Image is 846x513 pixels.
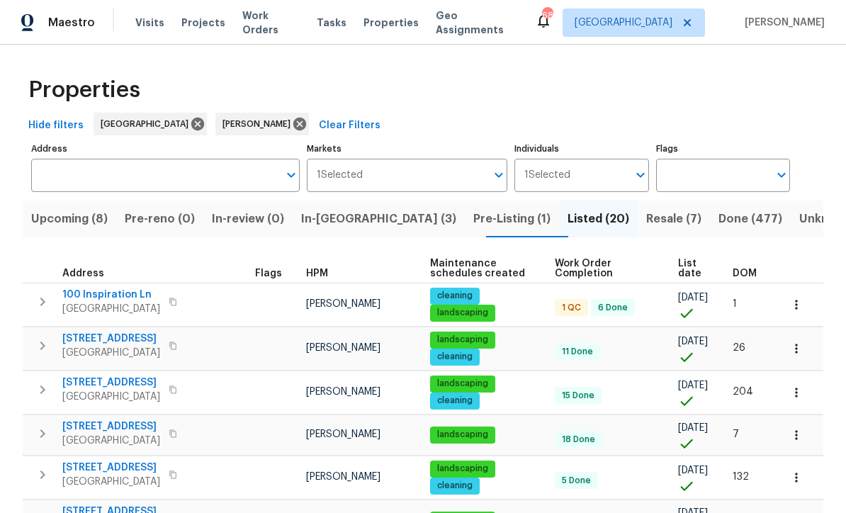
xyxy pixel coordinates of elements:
span: Upcoming (8) [31,209,108,229]
span: 1 Selected [524,169,570,181]
label: Individuals [514,145,648,153]
button: Open [281,165,301,185]
span: Pre-Listing (1) [473,209,551,229]
span: landscaping [432,463,494,475]
span: [PERSON_NAME] [739,16,825,30]
span: [PERSON_NAME] [306,429,380,439]
label: Address [31,145,300,153]
span: [DATE] [678,423,708,433]
span: [PERSON_NAME] [306,387,380,397]
span: Properties [363,16,419,30]
span: 5 Done [556,475,597,487]
span: [PERSON_NAME] [306,472,380,482]
span: Hide filters [28,117,84,135]
div: [GEOGRAPHIC_DATA] [94,113,207,135]
span: Projects [181,16,225,30]
span: cleaning [432,395,478,407]
span: DOM [733,269,757,278]
span: Work Orders [242,9,300,37]
span: Listed (20) [568,209,629,229]
span: 100 Inspiration Ln [62,288,160,302]
span: 1 [733,299,737,309]
span: cleaning [432,351,478,363]
label: Flags [656,145,790,153]
span: 11 Done [556,346,599,358]
span: 132 [733,472,749,482]
span: [GEOGRAPHIC_DATA] [101,117,194,131]
span: [PERSON_NAME] [306,299,380,309]
span: [GEOGRAPHIC_DATA] [62,390,160,404]
span: [GEOGRAPHIC_DATA] [62,346,160,360]
button: Open [772,165,791,185]
button: Open [631,165,650,185]
span: 204 [733,387,753,397]
span: Maintenance schedules created [430,259,531,278]
span: Work Order Completion [555,259,654,278]
span: Tasks [317,18,346,28]
span: [DATE] [678,337,708,346]
span: 6 Done [592,302,633,314]
span: [DATE] [678,293,708,303]
label: Markets [307,145,508,153]
span: [STREET_ADDRESS] [62,332,160,346]
span: cleaning [432,480,478,492]
span: [PERSON_NAME] [222,117,296,131]
span: [GEOGRAPHIC_DATA] [62,475,160,489]
span: List date [678,259,709,278]
span: landscaping [432,307,494,319]
span: [GEOGRAPHIC_DATA] [62,434,160,448]
button: Open [489,165,509,185]
div: 68 [542,9,552,23]
span: Maestro [48,16,95,30]
span: [STREET_ADDRESS] [62,419,160,434]
span: Flags [255,269,282,278]
span: Pre-reno (0) [125,209,195,229]
span: In-[GEOGRAPHIC_DATA] (3) [301,209,456,229]
span: Resale (7) [646,209,701,229]
span: In-review (0) [212,209,284,229]
span: [STREET_ADDRESS] [62,461,160,475]
span: [GEOGRAPHIC_DATA] [62,302,160,316]
span: Properties [28,83,140,97]
span: 26 [733,343,745,353]
div: [PERSON_NAME] [215,113,309,135]
span: [GEOGRAPHIC_DATA] [575,16,672,30]
button: Clear Filters [313,113,386,139]
button: Hide filters [23,113,89,139]
span: landscaping [432,429,494,441]
span: [DATE] [678,466,708,475]
span: Clear Filters [319,117,380,135]
span: Visits [135,16,164,30]
span: Geo Assignments [436,9,518,37]
span: 15 Done [556,390,600,402]
span: 18 Done [556,434,601,446]
span: landscaping [432,334,494,346]
span: Done (477) [718,209,782,229]
span: HPM [306,269,328,278]
span: 1 QC [556,302,587,314]
span: cleaning [432,290,478,302]
span: 7 [733,429,739,439]
span: landscaping [432,378,494,390]
span: Address [62,269,104,278]
span: 1 Selected [317,169,363,181]
span: [PERSON_NAME] [306,343,380,353]
span: [STREET_ADDRESS] [62,376,160,390]
span: [DATE] [678,380,708,390]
